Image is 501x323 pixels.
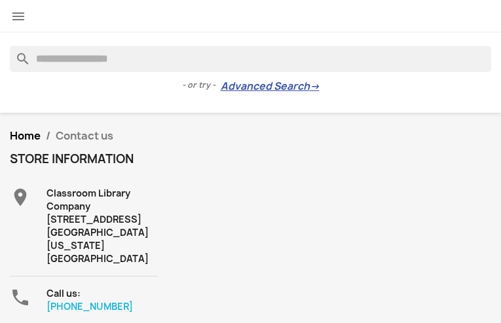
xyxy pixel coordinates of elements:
span: - or try - [182,79,221,92]
h4: Store information [10,153,157,166]
i:  [10,187,31,208]
input: Search [10,46,491,72]
span: Contact us [56,128,113,143]
i:  [10,287,31,308]
div: Call us: [46,287,157,313]
i: search [10,46,26,62]
span: → [310,80,320,93]
a: Home [10,128,41,143]
i:  [10,9,26,24]
div: Classroom Library Company [STREET_ADDRESS] [GEOGRAPHIC_DATA][US_STATE] [GEOGRAPHIC_DATA] [46,187,157,265]
a: Advanced Search→ [221,80,320,93]
a: [PHONE_NUMBER] [46,300,133,313]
